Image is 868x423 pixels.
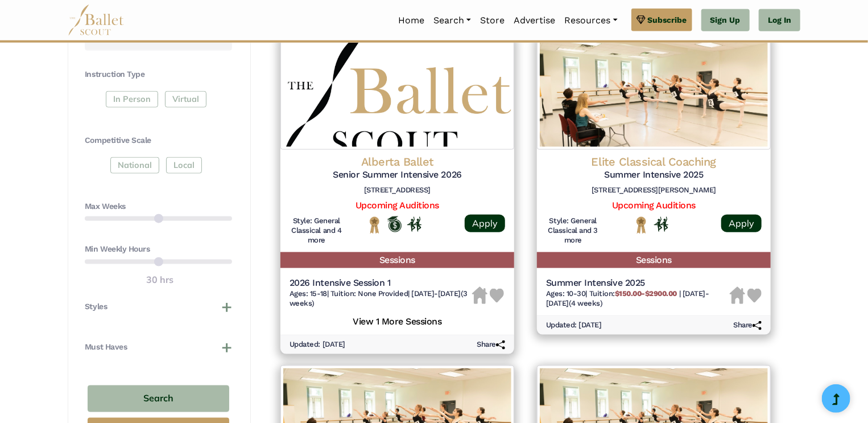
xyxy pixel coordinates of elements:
[85,301,107,313] h4: Styles
[733,321,762,330] h6: Share
[330,289,408,298] span: Tuition: None Provided
[589,289,679,298] span: Tuition:
[537,252,771,269] h5: Sessions
[546,289,586,298] span: Ages: 10-30
[546,289,730,309] h6: | |
[560,9,622,32] a: Resources
[290,289,472,309] h6: | |
[290,277,472,289] h5: 2026 Intensive Session 1
[730,287,745,304] img: Housing Unavailable
[387,216,402,232] img: Offers Scholarship
[85,135,232,146] h4: Competitive Scale
[634,216,648,234] img: National
[85,342,127,353] h4: Must Haves
[648,14,687,26] span: Subscribe
[290,313,505,328] h5: View 1 More Sessions
[537,36,771,150] img: Logo
[546,154,762,169] h4: Elite Classical Coaching
[85,301,232,313] button: Styles
[476,9,509,32] a: Store
[546,186,762,195] h6: [STREET_ADDRESS][PERSON_NAME]
[490,289,504,303] img: Heart
[356,200,439,211] a: Upcoming Auditions
[85,342,232,353] button: Must Haves
[759,9,800,32] a: Log In
[290,289,327,298] span: Ages: 15-18
[290,186,505,195] h6: [STREET_ADDRESS]
[546,289,709,307] span: [DATE]-[DATE] (4 weeks)
[615,289,677,298] b: $150.00-$2900.00
[631,9,692,31] a: Subscribe
[88,385,229,412] button: Search
[290,289,468,307] span: [DATE]-[DATE] (3 weeks)
[407,217,421,232] img: In Person
[636,14,646,26] img: gem.svg
[546,169,762,181] h5: Summer Intensive 2025
[394,9,429,32] a: Home
[465,215,505,232] a: Apply
[367,216,382,234] img: National
[546,216,600,245] h6: Style: General Classical and 3 more
[280,36,514,150] img: Logo
[509,9,560,32] a: Advertise
[701,9,750,32] a: Sign Up
[472,287,487,304] img: Housing Unavailable
[477,340,505,350] h6: Share
[85,201,232,212] h4: Max Weeks
[546,277,730,289] h5: Summer Intensive 2025
[85,244,232,255] h4: Min Weekly Hours
[290,340,345,350] h6: Updated: [DATE]
[546,321,602,330] h6: Updated: [DATE]
[85,69,232,80] h4: Instruction Type
[721,215,762,232] a: Apply
[146,273,173,288] output: 30 hrs
[429,9,476,32] a: Search
[290,169,505,181] h5: Senior Summer Intensive 2026
[654,217,668,232] img: In Person
[290,216,344,245] h6: Style: General Classical and 4 more
[612,200,696,211] a: Upcoming Auditions
[280,252,514,269] h5: Sessions
[290,154,505,169] h4: Alberta Ballet
[747,289,762,303] img: Heart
